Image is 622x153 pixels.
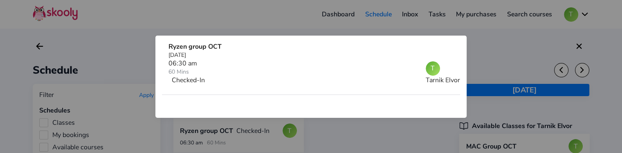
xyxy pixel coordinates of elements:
[168,42,222,51] div: Ryzen group OCT
[168,68,222,76] div: 60 Mins
[426,76,460,85] div: Tarnik Elvor
[172,76,222,85] div: Checked-In
[426,61,440,76] div: T
[168,59,222,68] div: 06:30 am
[168,51,222,59] div: [DATE]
